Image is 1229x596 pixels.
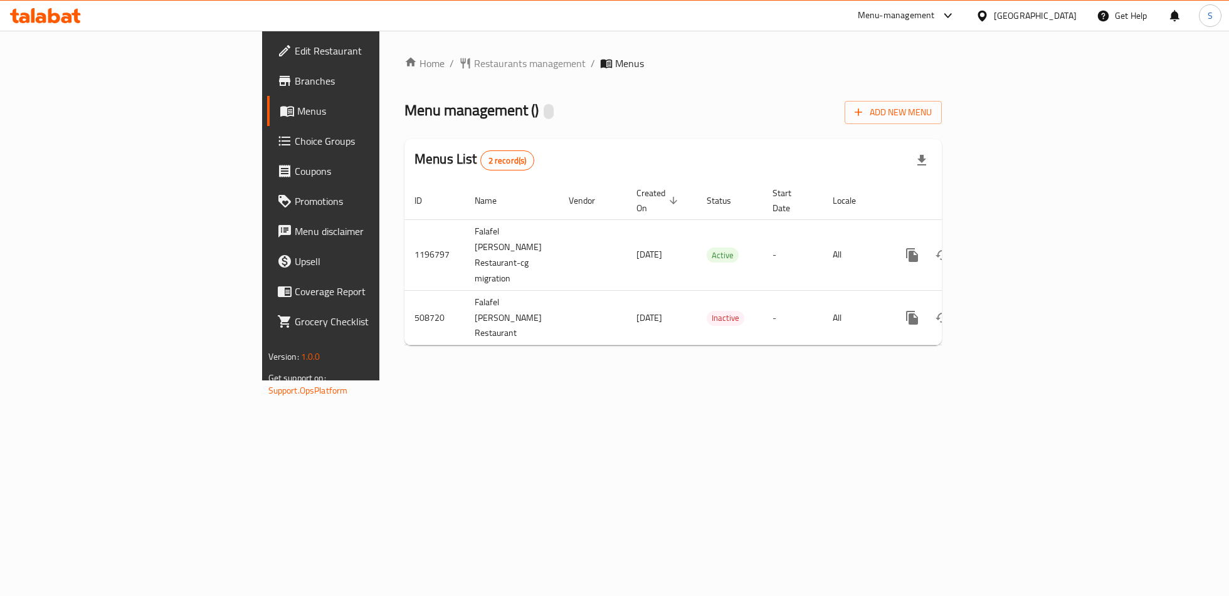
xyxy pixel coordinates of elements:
[295,224,457,239] span: Menu disclaimer
[295,73,457,88] span: Branches
[474,56,586,71] span: Restaurants management
[267,66,467,96] a: Branches
[268,370,326,386] span: Get support on:
[295,133,457,149] span: Choice Groups
[858,8,935,23] div: Menu-management
[927,303,957,333] button: Change Status
[267,126,467,156] a: Choice Groups
[845,101,942,124] button: Add New Menu
[823,290,887,345] td: All
[1208,9,1213,23] span: S
[887,182,1028,220] th: Actions
[707,311,744,325] span: Inactive
[414,193,438,208] span: ID
[707,248,739,263] span: Active
[267,156,467,186] a: Coupons
[855,105,932,120] span: Add New Menu
[897,303,927,333] button: more
[267,186,467,216] a: Promotions
[833,193,872,208] span: Locale
[404,96,539,124] span: Menu management ( )
[773,186,808,216] span: Start Date
[481,155,534,167] span: 2 record(s)
[268,382,348,399] a: Support.OpsPlatform
[268,348,299,365] span: Version:
[267,96,467,126] a: Menus
[295,314,457,329] span: Grocery Checklist
[295,164,457,179] span: Coupons
[636,186,682,216] span: Created On
[414,150,534,170] h2: Menus List
[267,276,467,306] a: Coverage Report
[267,36,467,66] a: Edit Restaurant
[927,240,957,270] button: Change Status
[295,194,457,209] span: Promotions
[591,56,595,71] li: /
[762,290,823,345] td: -
[404,56,942,71] nav: breadcrumb
[636,246,662,263] span: [DATE]
[707,311,744,326] div: Inactive
[267,306,467,337] a: Grocery Checklist
[636,310,662,326] span: [DATE]
[267,246,467,276] a: Upsell
[907,145,937,175] div: Export file
[465,219,559,290] td: Falafel [PERSON_NAME] Restaurant-cg migration
[480,150,535,170] div: Total records count
[615,56,644,71] span: Menus
[301,348,320,365] span: 1.0.0
[897,240,927,270] button: more
[823,219,887,290] td: All
[569,193,611,208] span: Vendor
[295,254,457,269] span: Upsell
[459,56,586,71] a: Restaurants management
[475,193,513,208] span: Name
[465,290,559,345] td: Falafel [PERSON_NAME] Restaurant
[404,182,1028,346] table: enhanced table
[295,43,457,58] span: Edit Restaurant
[762,219,823,290] td: -
[295,284,457,299] span: Coverage Report
[267,216,467,246] a: Menu disclaimer
[297,103,457,118] span: Menus
[994,9,1077,23] div: [GEOGRAPHIC_DATA]
[707,193,747,208] span: Status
